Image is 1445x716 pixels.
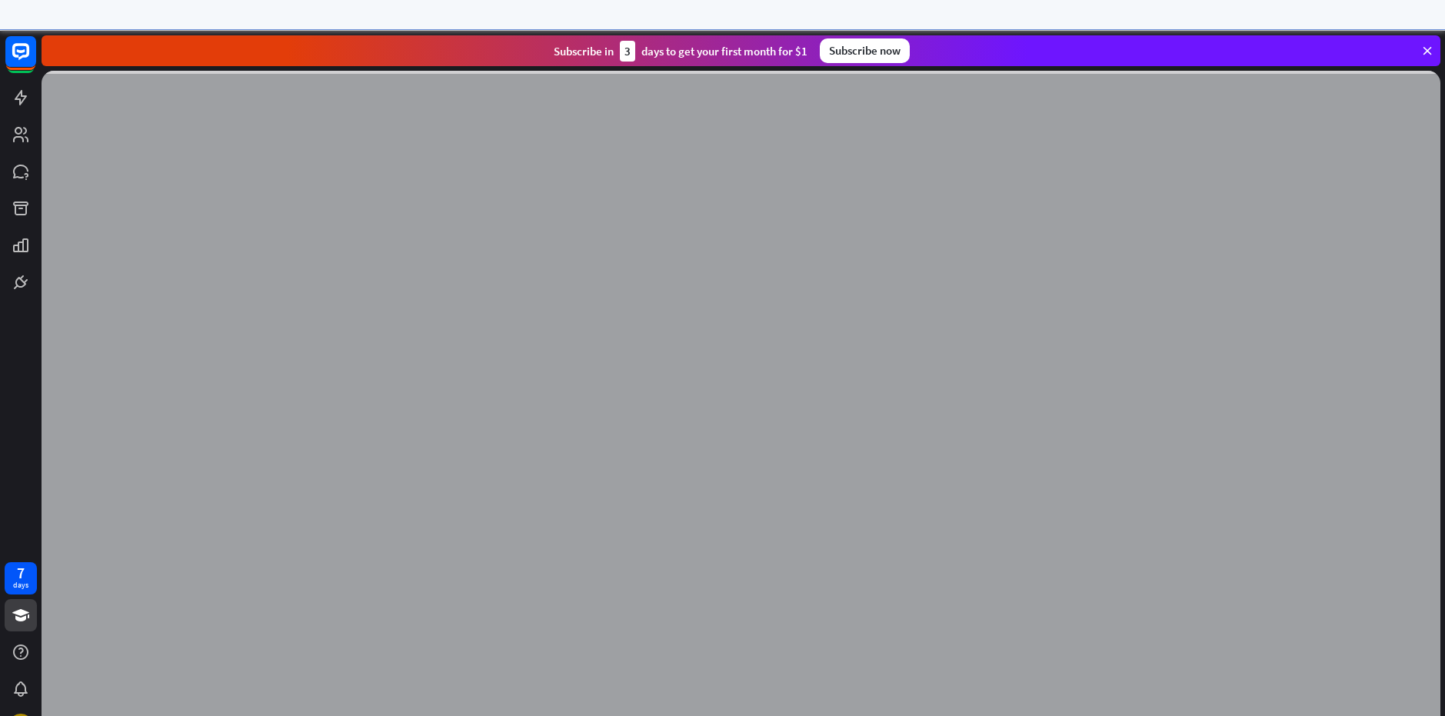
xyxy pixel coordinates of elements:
[554,41,807,62] div: Subscribe in days to get your first month for $1
[17,566,25,580] div: 7
[13,580,28,591] div: days
[5,562,37,594] a: 7 days
[820,38,910,63] div: Subscribe now
[620,41,635,62] div: 3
